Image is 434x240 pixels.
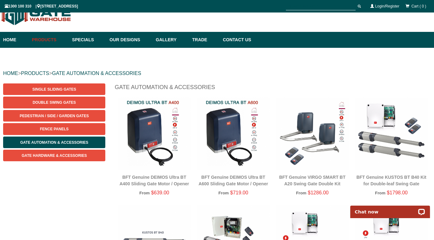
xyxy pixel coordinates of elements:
span: $1798.00 [387,190,408,195]
span: Single Sliding Gates [32,87,76,92]
a: Pedestrian / Side / Garden Gates [3,110,105,122]
span: From [375,191,385,195]
a: BFT Genuine KUSTOS BT B40 Kit for Double-leaf Swing Gate [357,175,427,186]
a: Double Swing Gates [3,97,105,108]
div: > > [3,63,431,83]
span: Cart ( 0 ) [412,4,426,8]
span: $639.00 [151,190,169,195]
span: From [296,191,306,195]
a: Contact Us [220,32,251,48]
a: HOME [3,71,18,76]
img: BFT Genuine VIRGO SMART BT A20 Swing Gate Double Kit - Gate Warehouse [276,97,349,170]
a: GATE AUTOMATION & ACCESSORIES [52,71,141,76]
a: Gate Automation & Accessories [3,137,105,148]
a: BFT Genuine DEIMOS Ultra BT A600 Sliding Gate Motor / Opener [198,175,268,186]
span: 1300 100 310 | [STREET_ADDRESS] [5,4,78,8]
span: From [139,191,150,195]
img: BFT Genuine KUSTOS BT B40 Kit for Double-leaf Swing Gate - Gate Warehouse [355,97,428,170]
span: Fence Panels [40,127,69,131]
span: Gate Automation & Accessories [20,140,88,145]
a: BFT Genuine VIRGO SMART BT A20 Swing Gate Double Kit [279,175,345,186]
a: Single Sliding Gates [3,83,105,95]
a: Gate Hardware & Accessories [3,150,105,161]
img: BFT Genuine DEIMOS Ultra BT A400 Sliding Gate Motor / Opener - Gate Warehouse [118,97,191,170]
input: SEARCH PRODUCTS [286,2,356,10]
h1: Gate Automation & Accessories [115,83,431,94]
span: Gate Hardware & Accessories [22,153,87,158]
a: Products [29,32,69,48]
span: Pedestrian / Side / Garden Gates [20,114,89,118]
span: From [218,191,229,195]
iframe: LiveChat chat widget [346,198,434,218]
a: Trade [189,32,220,48]
a: Home [3,32,29,48]
img: BFT Genuine DEIMOS Ultra BT A600 Sliding Gate Motor / Opener - Gate Warehouse [197,97,270,170]
a: Our Designs [107,32,153,48]
a: PRODUCTS [21,71,49,76]
span: $719.00 [230,190,248,195]
a: Login/Register [375,4,399,8]
span: $1286.00 [308,190,329,195]
span: Double Swing Gates [32,100,76,105]
a: Specials [69,32,107,48]
a: BFT Genuine DEIMOS Ultra BT A400 Sliding Gate Motor / Opener [119,175,189,186]
a: Fence Panels [3,123,105,135]
a: Gallery [153,32,189,48]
